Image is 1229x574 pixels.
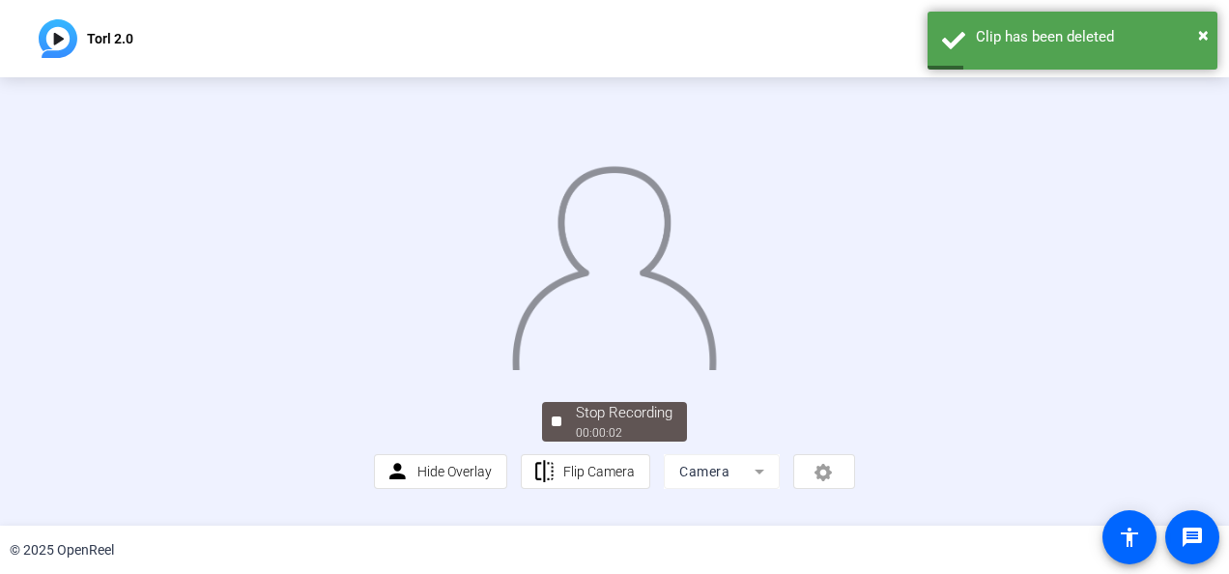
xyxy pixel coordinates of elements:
[510,154,718,370] img: overlay
[10,540,114,560] div: © 2025 OpenReel
[386,460,410,484] mat-icon: person
[1181,526,1204,549] mat-icon: message
[1198,20,1209,49] button: Close
[417,464,492,479] span: Hide Overlay
[87,27,133,50] p: Torl 2.0
[542,402,687,442] button: Stop Recording00:00:02
[576,424,672,442] div: 00:00:02
[39,19,77,58] img: OpenReel logo
[563,464,635,479] span: Flip Camera
[374,454,507,489] button: Hide Overlay
[521,454,651,489] button: Flip Camera
[532,460,557,484] mat-icon: flip
[1118,526,1141,549] mat-icon: accessibility
[576,402,672,424] div: Stop Recording
[976,26,1203,48] div: Clip has been deleted
[1198,23,1209,46] span: ×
